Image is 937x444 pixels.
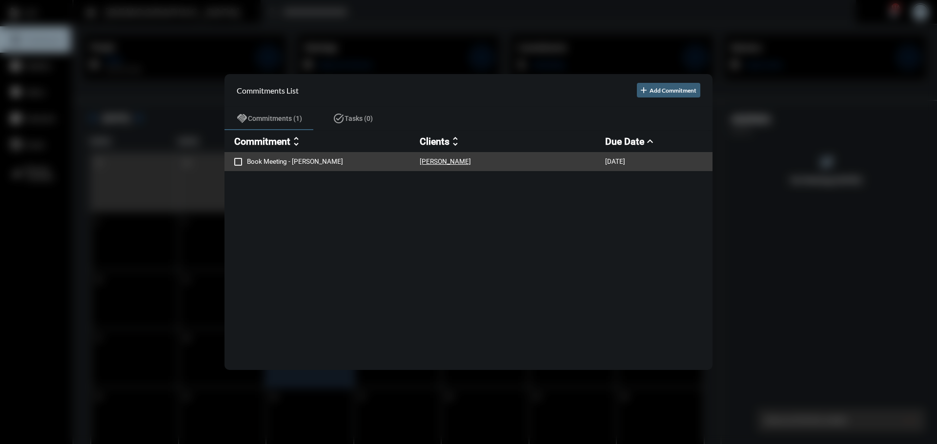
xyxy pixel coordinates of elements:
button: Add Commitment [637,83,700,97]
mat-icon: task_alt [333,113,345,124]
span: Tasks (0) [345,115,373,122]
p: [DATE] [605,157,625,165]
span: Commitments (1) [248,115,302,122]
mat-icon: unfold_more [290,135,302,147]
mat-icon: expand_less [644,135,656,147]
p: Book Meeting - [PERSON_NAME] [247,157,420,165]
h2: Commitment [234,135,290,147]
p: [PERSON_NAME] [420,157,471,165]
mat-icon: unfold_more [449,135,461,147]
h2: Due Date [605,135,644,147]
h2: Commitments List [237,85,299,95]
mat-icon: handshake [236,113,248,124]
h2: Clients [420,135,449,147]
mat-icon: add [639,85,649,95]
